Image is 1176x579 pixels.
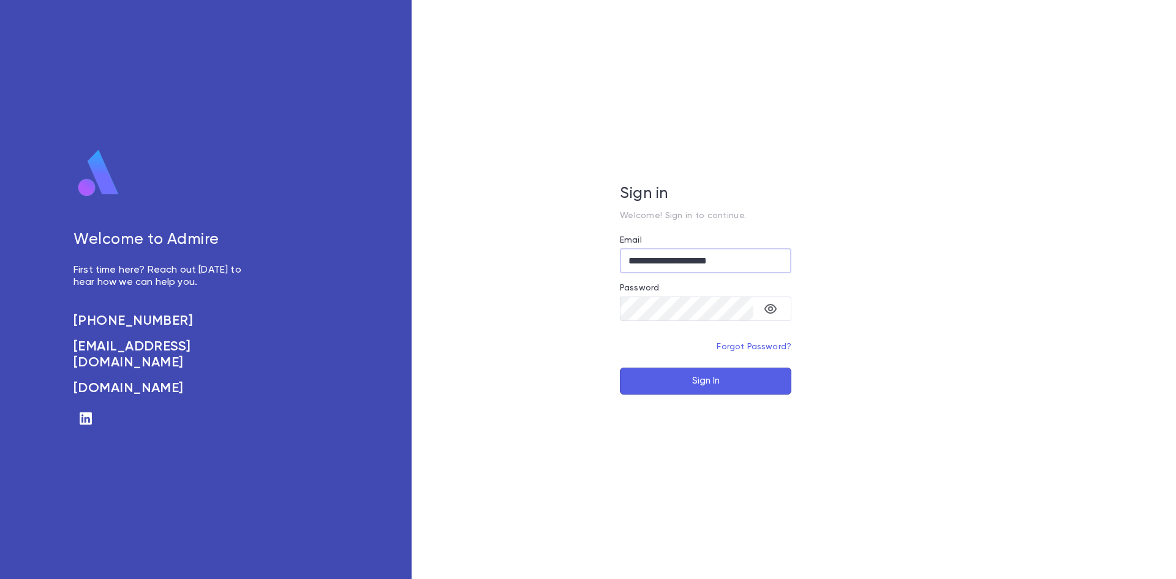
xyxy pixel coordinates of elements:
[620,185,791,203] h5: Sign in
[73,313,255,329] a: [PHONE_NUMBER]
[620,211,791,221] p: Welcome! Sign in to continue.
[620,368,791,395] button: Sign In
[73,380,255,396] a: [DOMAIN_NAME]
[717,342,791,351] a: Forgot Password?
[73,149,124,198] img: logo
[73,231,255,249] h5: Welcome to Admire
[758,297,783,321] button: toggle password visibility
[620,235,642,245] label: Email
[620,283,659,293] label: Password
[73,339,255,371] a: [EMAIL_ADDRESS][DOMAIN_NAME]
[73,264,255,289] p: First time here? Reach out [DATE] to hear how we can help you.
